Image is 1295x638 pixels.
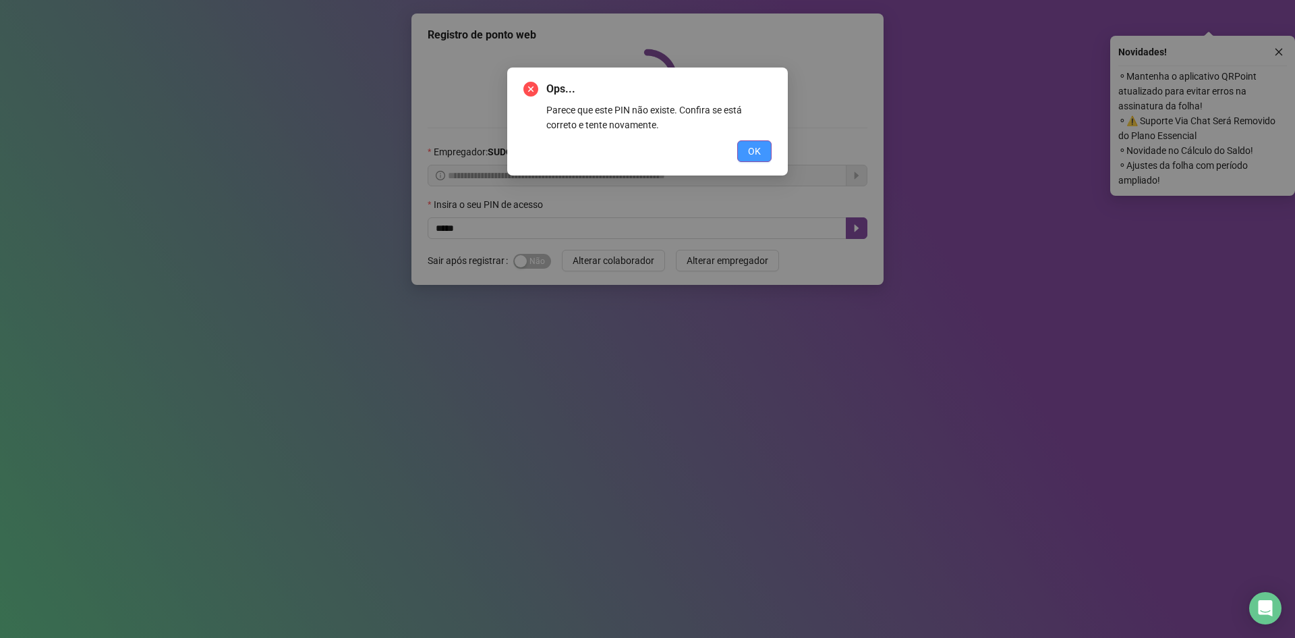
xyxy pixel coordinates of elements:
[1249,592,1282,624] div: Open Intercom Messenger
[748,144,761,159] span: OK
[523,82,538,97] span: close-circle
[546,81,772,97] span: Ops...
[737,140,772,162] button: OK
[546,103,772,132] div: Parece que este PIN não existe. Confira se está correto e tente novamente.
